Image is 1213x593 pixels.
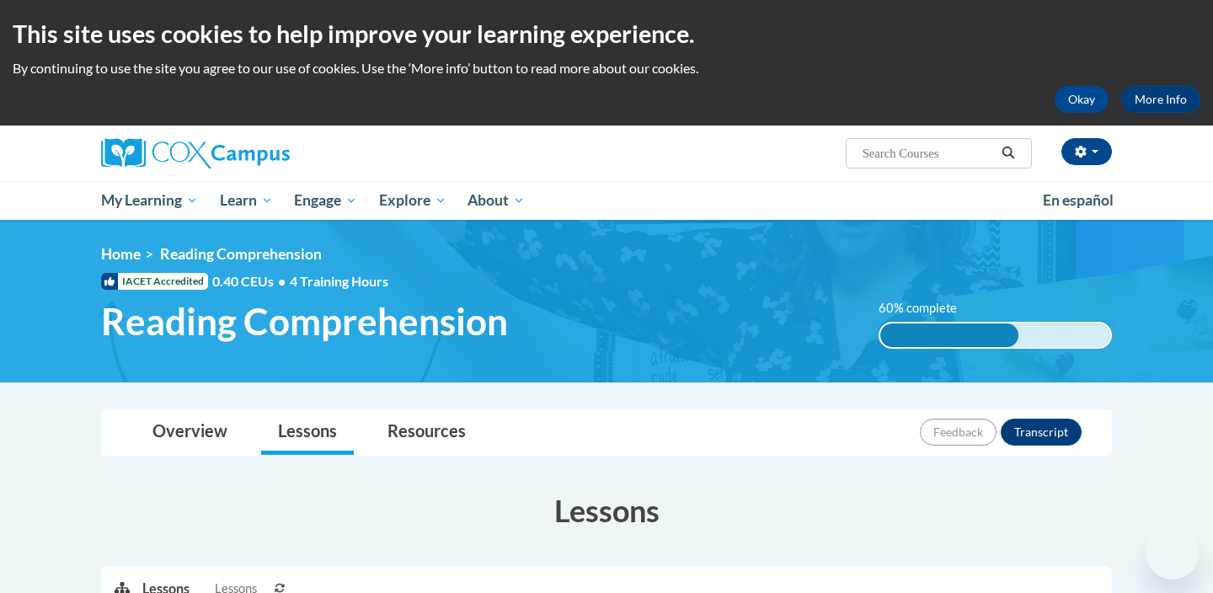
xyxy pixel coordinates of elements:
[879,299,975,318] label: 60% complete
[101,138,290,168] img: Cox Campus
[101,299,508,344] span: Reading Comprehension
[209,181,284,220] a: Learn
[468,190,525,211] span: About
[101,489,1112,532] h3: Lessons
[278,273,286,289] span: •
[1121,86,1200,113] a: More Info
[1061,138,1112,165] button: Account Settings
[13,59,1200,77] p: By continuing to use the site you agree to our use of cookies. Use the ‘More info’ button to read...
[1043,191,1114,209] span: En español
[13,17,1200,51] h2: This site uses cookies to help improve your learning experience.
[1055,86,1109,113] button: Okay
[76,181,1137,220] div: Main menu
[1001,419,1082,446] button: Transcript
[861,143,996,163] input: Search Courses
[457,181,537,220] a: About
[101,273,208,290] span: IACET Accredited
[294,190,357,211] span: Engage
[371,410,483,455] a: Resources
[160,245,322,263] span: Reading Comprehension
[101,138,421,168] a: Cox Campus
[996,143,1021,163] button: Search
[220,190,273,211] span: Learn
[90,181,209,220] a: My Learning
[920,419,997,446] button: Feedback
[212,272,290,291] span: 0.40 CEUs
[368,181,457,220] a: Explore
[261,410,354,455] a: Lessons
[290,273,388,289] span: 4 Training Hours
[283,181,368,220] a: Engage
[1146,526,1200,580] iframe: Button to launch messaging window
[101,190,198,211] span: My Learning
[880,323,1018,347] div: 60% complete
[379,190,446,211] span: Explore
[1032,183,1125,218] a: En español
[101,245,141,263] a: Home
[136,410,244,455] a: Overview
